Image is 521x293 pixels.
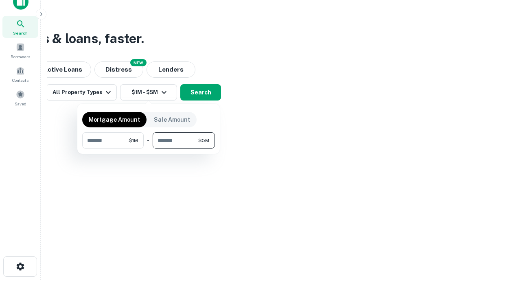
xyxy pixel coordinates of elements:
[129,137,138,144] span: $1M
[198,137,209,144] span: $5M
[89,115,140,124] p: Mortgage Amount
[147,132,149,149] div: -
[480,228,521,267] iframe: Chat Widget
[154,115,190,124] p: Sale Amount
